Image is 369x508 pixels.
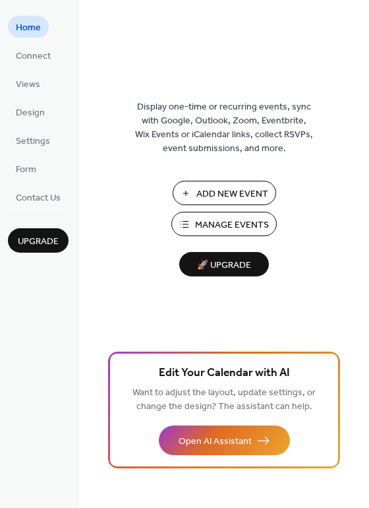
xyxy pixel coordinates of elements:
[179,435,252,449] span: Open AI Assistant
[16,49,51,63] span: Connect
[16,191,61,205] span: Contact Us
[179,252,269,276] button: 🚀 Upgrade
[18,235,59,249] span: Upgrade
[187,257,261,274] span: 🚀 Upgrade
[8,16,49,38] a: Home
[16,135,50,148] span: Settings
[16,106,45,120] span: Design
[8,186,69,208] a: Contact Us
[8,129,58,151] a: Settings
[8,44,59,66] a: Connect
[16,163,36,177] span: Form
[159,426,290,455] button: Open AI Assistant
[132,384,316,416] span: Want to adjust the layout, update settings, or change the design? The assistant can help.
[16,21,41,35] span: Home
[16,78,40,92] span: Views
[135,100,313,156] span: Display one-time or recurring events, sync with Google, Outlook, Zoom, Eventbrite, Wix Events or ...
[8,101,53,123] a: Design
[159,364,290,383] span: Edit Your Calendar with AI
[8,158,44,179] a: Form
[196,187,268,201] span: Add New Event
[195,218,269,232] span: Manage Events
[8,228,69,253] button: Upgrade
[8,73,48,94] a: Views
[173,181,276,205] button: Add New Event
[171,212,277,236] button: Manage Events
